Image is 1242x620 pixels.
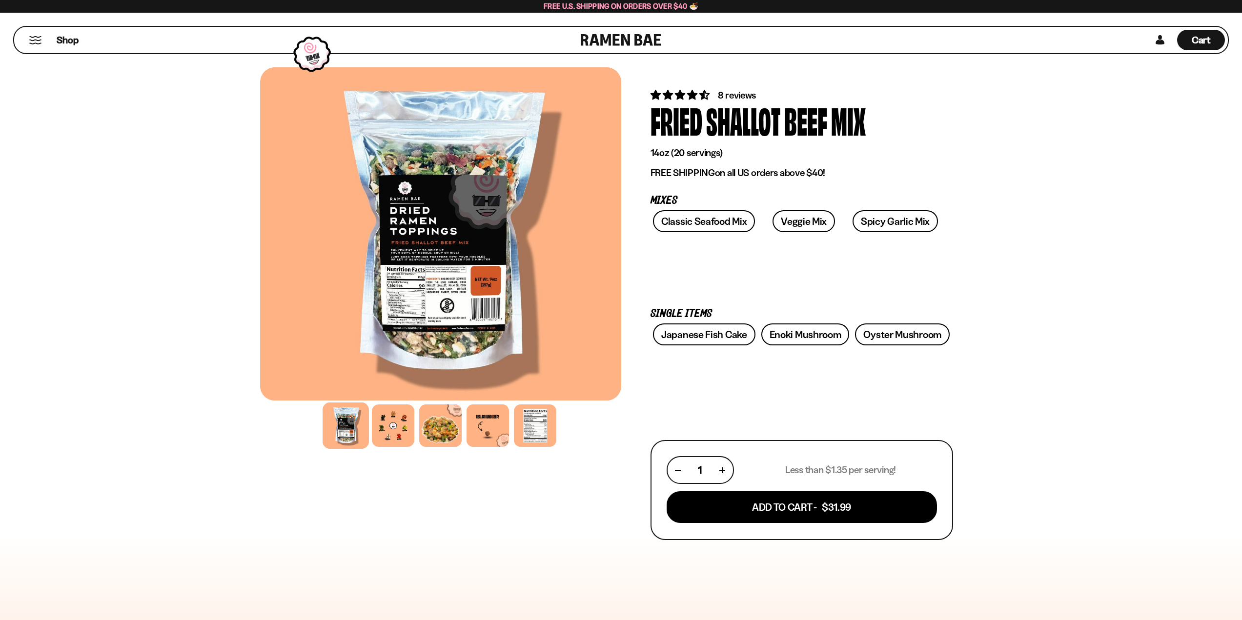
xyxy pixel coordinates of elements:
div: Fried [651,102,702,139]
a: Classic Seafood Mix [653,210,755,232]
p: Single Items [651,309,953,319]
span: Cart [1192,34,1211,46]
p: 14oz (20 servings) [651,147,953,159]
a: Japanese Fish Cake [653,323,755,345]
div: Shallot [706,102,780,139]
strong: FREE SHIPPING [651,167,715,179]
a: Spicy Garlic Mix [853,210,938,232]
a: Oyster Mushroom [855,323,950,345]
button: Add To Cart - $31.99 [667,491,937,523]
span: 4.62 stars [651,89,712,101]
a: Veggie Mix [773,210,835,232]
a: Enoki Mushroom [761,323,850,345]
span: 1 [698,464,702,476]
a: Cart [1177,27,1225,53]
div: Beef [784,102,827,139]
button: Mobile Menu Trigger [29,36,42,44]
span: Shop [57,34,79,47]
div: Mix [831,102,866,139]
p: Mixes [651,196,953,205]
span: Free U.S. Shipping on Orders over $40 🍜 [544,1,698,11]
p: Less than $1.35 per serving! [785,464,896,476]
p: on all US orders above $40! [651,167,953,179]
span: 8 reviews [718,89,756,101]
a: Shop [57,30,79,50]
